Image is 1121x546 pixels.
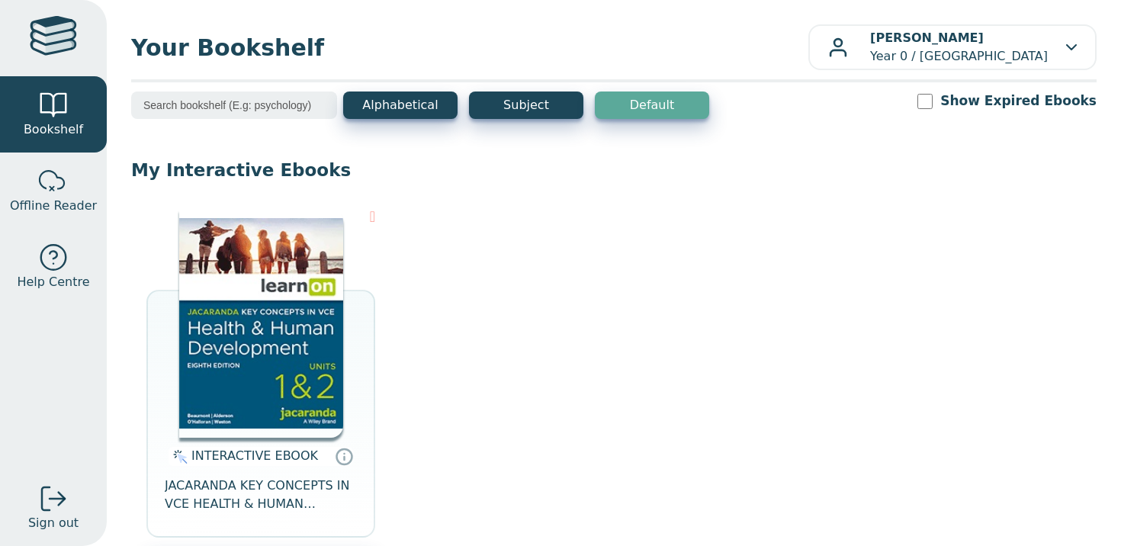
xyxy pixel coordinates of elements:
b: [PERSON_NAME] [870,31,984,45]
label: Show Expired Ebooks [940,92,1097,111]
span: Bookshelf [24,120,83,139]
p: Year 0 / [GEOGRAPHIC_DATA] [870,29,1048,66]
a: Interactive eBooks are accessed online via the publisher’s portal. They contain interactive resou... [335,447,353,465]
img: db0c0c84-88f5-4982-b677-c50e1668d4a0.jpg [179,209,343,438]
input: Search bookshelf (E.g: psychology) [131,92,337,119]
button: Default [595,92,709,119]
img: interactive.svg [169,448,188,466]
span: JACARANDA KEY CONCEPTS IN VCE HEALTH & HUMAN DEVELOPMENT UNITS 1&2 LEARNON EBOOK 8E [165,477,357,513]
span: Sign out [28,514,79,532]
button: Alphabetical [343,92,458,119]
span: Help Centre [17,273,89,291]
p: My Interactive Ebooks [131,159,1097,181]
span: Your Bookshelf [131,31,808,65]
span: INTERACTIVE EBOOK [191,448,318,463]
button: Subject [469,92,583,119]
span: Offline Reader [10,197,97,215]
button: [PERSON_NAME]Year 0 / [GEOGRAPHIC_DATA] [808,24,1097,70]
